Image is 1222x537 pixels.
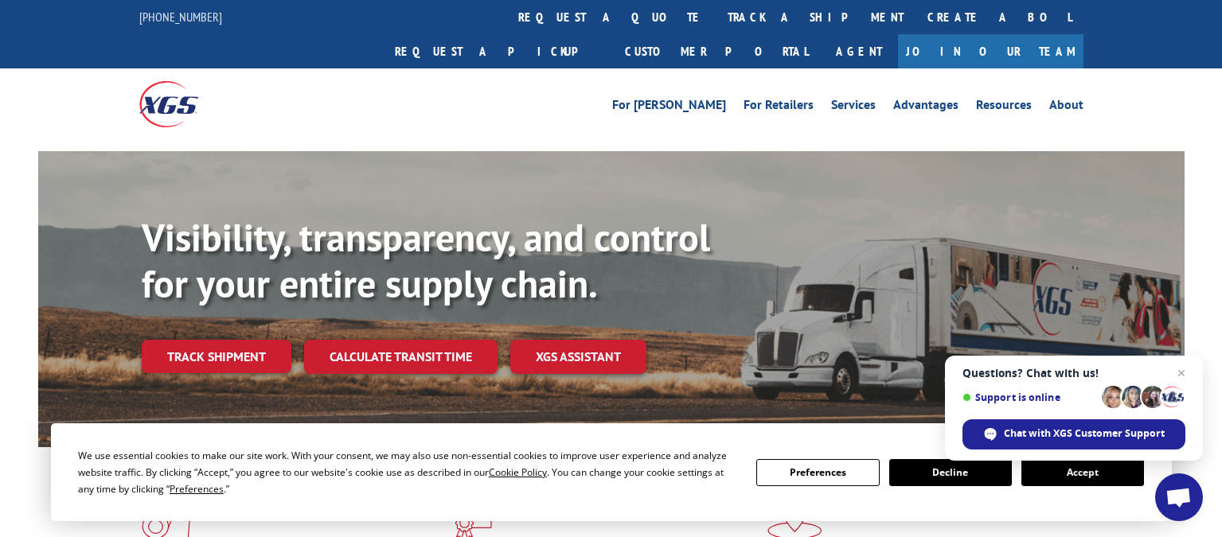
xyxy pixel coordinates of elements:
span: Support is online [962,391,1096,403]
a: Customer Portal [613,34,820,68]
div: Cookie Consent Prompt [51,423,1172,521]
button: Preferences [756,459,879,486]
a: Join Our Team [898,34,1083,68]
a: Advantages [893,99,958,116]
button: Decline [889,459,1012,486]
a: Services [831,99,876,116]
span: Chat with XGS Customer Support [962,419,1185,449]
a: Open chat [1155,473,1203,521]
div: We use essential cookies to make our site work. With your consent, we may also use non-essential ... [78,447,737,497]
a: For Retailers [744,99,814,116]
a: XGS ASSISTANT [510,340,646,374]
a: Request a pickup [383,34,613,68]
a: Track shipment [142,340,291,373]
a: For [PERSON_NAME] [612,99,726,116]
b: Visibility, transparency, and control for your entire supply chain. [142,212,710,308]
span: Preferences [170,482,224,496]
a: About [1049,99,1083,116]
span: Chat with XGS Customer Support [1004,426,1165,441]
a: Calculate transit time [304,340,498,374]
a: [PHONE_NUMBER] [139,9,222,25]
span: Questions? Chat with us! [962,367,1185,379]
a: Resources [976,99,1032,116]
a: Agent [820,34,898,68]
span: Cookie Policy [489,465,547,479]
button: Accept [1021,459,1144,486]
